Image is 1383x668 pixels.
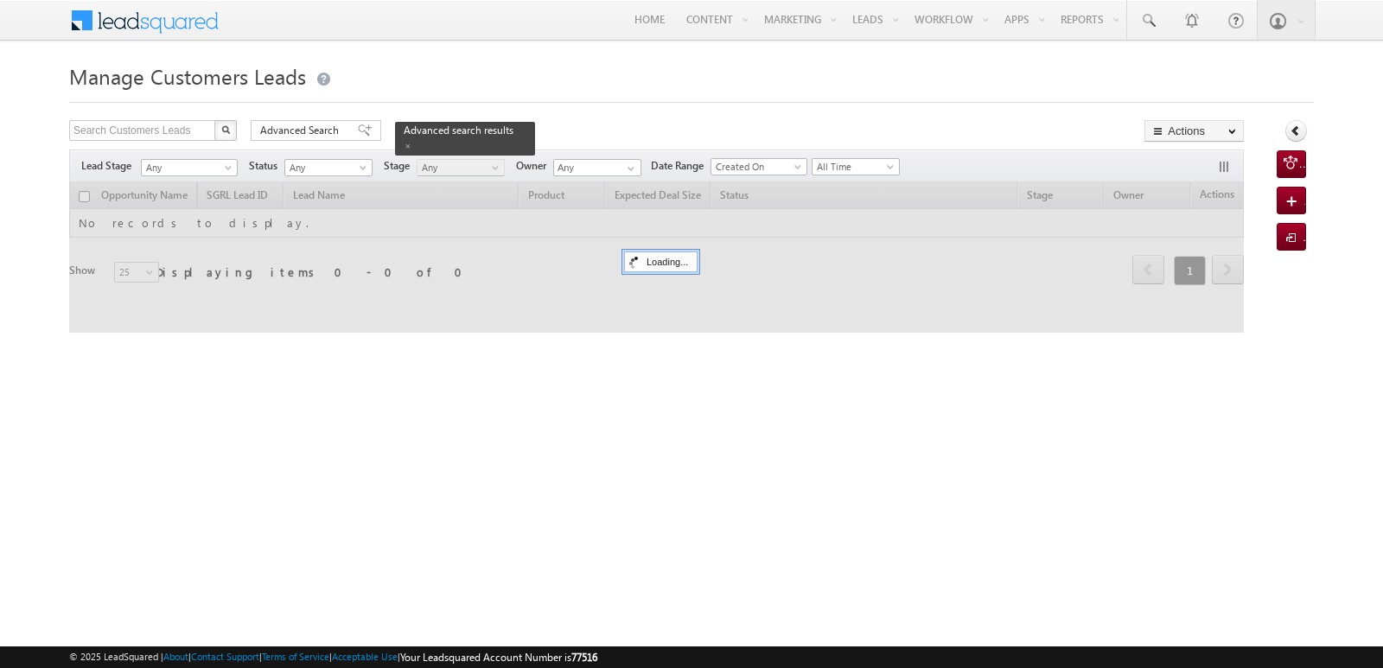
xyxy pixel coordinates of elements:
a: Acceptable Use [332,651,398,662]
span: Status [249,158,284,174]
img: Search [221,125,230,134]
span: 77516 [571,651,597,664]
input: Type to Search [553,159,641,176]
a: About [163,651,188,662]
span: Date Range [651,158,711,174]
a: Terms of Service [262,651,329,662]
a: Any [284,159,373,176]
span: Owner [516,158,553,174]
span: Any [417,160,500,175]
span: Advanced search results [404,124,513,137]
div: Loading... [624,251,698,272]
span: All Time [813,159,895,175]
span: Your Leadsquared Account Number is [400,651,597,664]
a: Created On [711,158,807,175]
span: © 2025 LeadSquared | | | | | [69,649,597,665]
a: Show All Items [618,160,640,177]
span: Stage [384,158,417,174]
a: All Time [812,158,900,175]
a: Contact Support [191,651,259,662]
span: Created On [711,159,801,175]
span: Manage Customers Leads [69,62,306,90]
a: Any [417,159,505,176]
a: Any [141,159,238,176]
span: Lead Stage [81,158,138,174]
button: Actions [1144,120,1244,142]
span: Advanced Search [260,123,344,138]
span: Any [285,160,367,175]
span: Any [142,160,232,175]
